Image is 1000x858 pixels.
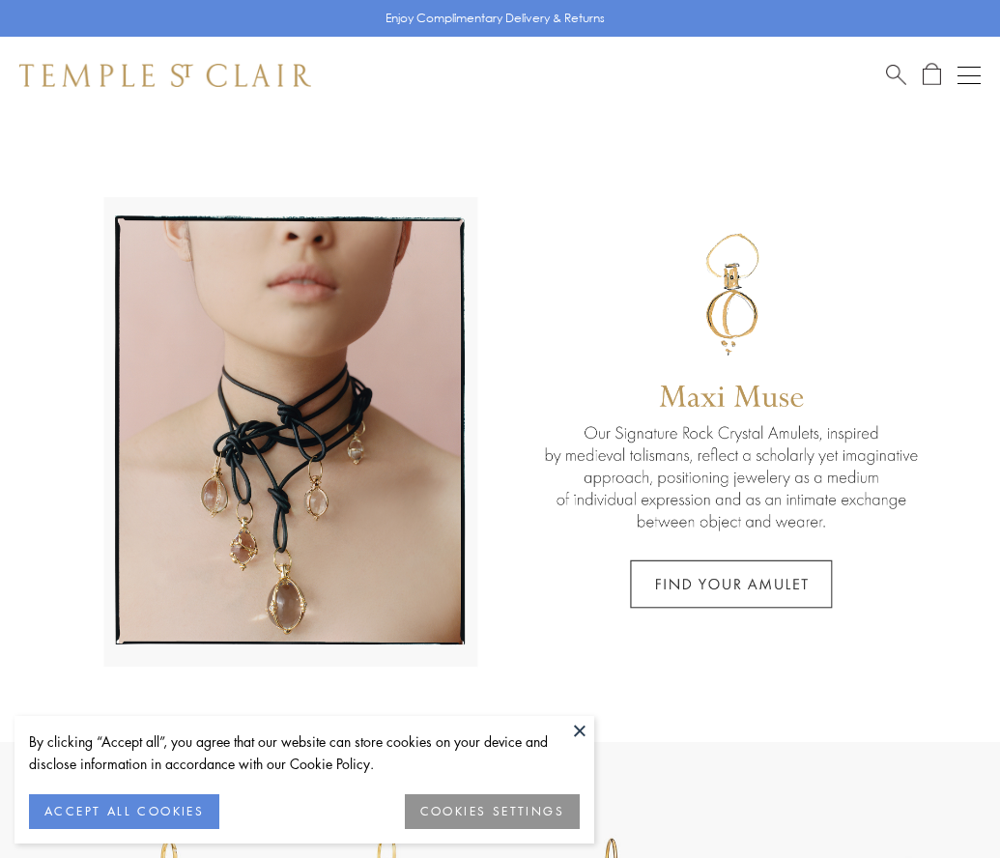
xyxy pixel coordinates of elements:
button: COOKIES SETTINGS [405,794,580,829]
p: Enjoy Complimentary Delivery & Returns [386,9,605,28]
a: Open Shopping Bag [923,63,941,87]
button: ACCEPT ALL COOKIES [29,794,219,829]
div: By clicking “Accept all”, you agree that our website can store cookies on your device and disclos... [29,730,580,775]
img: Temple St. Clair [19,64,311,87]
button: Open navigation [957,64,981,87]
a: Search [886,63,906,87]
